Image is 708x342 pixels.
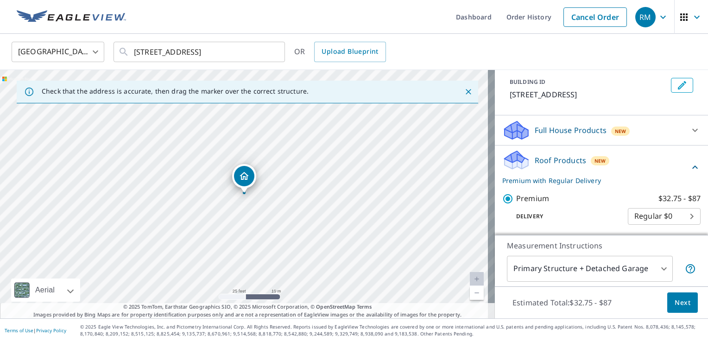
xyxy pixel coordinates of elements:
[357,303,372,310] a: Terms
[516,193,549,204] p: Premium
[36,327,66,334] a: Privacy Policy
[462,86,474,98] button: Close
[32,279,57,302] div: Aerial
[5,328,66,333] p: |
[502,119,701,141] div: Full House ProductsNew
[232,164,256,193] div: Dropped pin, building 1, Residential property, 5621 SW 4th Ct Plantation, FL 33317
[635,7,656,27] div: RM
[502,212,628,221] p: Delivery
[563,7,627,27] a: Cancel Order
[502,176,689,185] p: Premium with Regular Delivery
[535,155,586,166] p: Roof Products
[11,279,80,302] div: Aerial
[502,149,701,185] div: Roof ProductsNewPremium with Regular Delivery
[658,193,701,204] p: $32.75 - $87
[470,272,484,286] a: Current Level 20, Zoom In Disabled
[667,292,698,313] button: Next
[671,78,693,93] button: Edit building 1
[5,327,33,334] a: Terms of Use
[316,303,355,310] a: OpenStreetMap
[594,157,606,165] span: New
[510,89,667,100] p: [STREET_ADDRESS]
[535,125,607,136] p: Full House Products
[294,42,386,62] div: OR
[510,78,545,86] p: BUILDING ID
[314,42,386,62] a: Upload Blueprint
[615,127,626,135] span: New
[675,297,690,309] span: Next
[507,256,673,282] div: Primary Structure + Detached Garage
[322,46,378,57] span: Upload Blueprint
[507,240,696,251] p: Measurement Instructions
[470,286,484,300] a: Current Level 20, Zoom Out
[17,10,126,24] img: EV Logo
[12,39,104,65] div: [GEOGRAPHIC_DATA]
[42,87,309,95] p: Check that the address is accurate, then drag the marker over the correct structure.
[123,303,372,311] span: © 2025 TomTom, Earthstar Geographics SIO, © 2025 Microsoft Corporation, ©
[80,323,703,337] p: © 2025 Eagle View Technologies, Inc. and Pictometry International Corp. All Rights Reserved. Repo...
[134,39,266,65] input: Search by address or latitude-longitude
[505,292,619,313] p: Estimated Total: $32.75 - $87
[685,263,696,274] span: Your report will include the primary structure and a detached garage if one exists.
[628,203,701,229] div: Regular $0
